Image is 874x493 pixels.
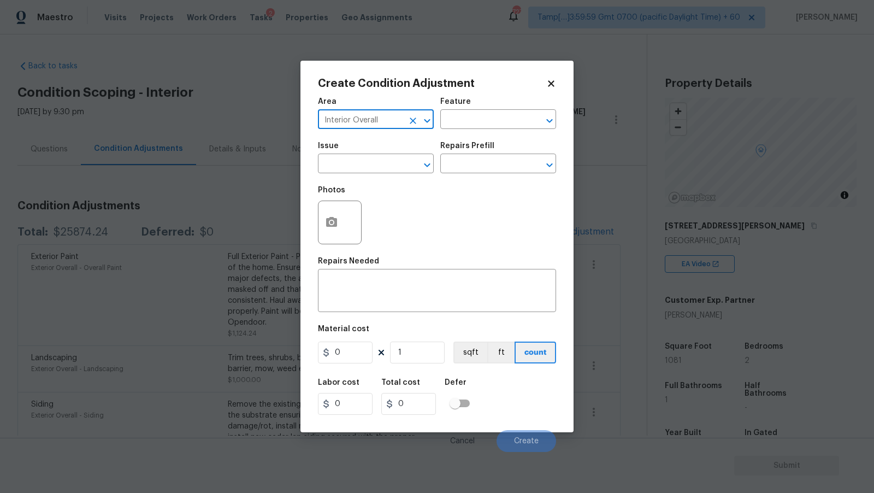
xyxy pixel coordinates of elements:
h5: Area [318,98,336,105]
button: Open [420,157,435,173]
h5: Repairs Prefill [440,142,494,150]
button: Open [542,113,557,128]
h5: Material cost [318,325,369,333]
h5: Issue [318,142,339,150]
h5: Feature [440,98,471,105]
h2: Create Condition Adjustment [318,78,546,89]
span: Create [514,437,539,445]
button: Open [542,157,557,173]
button: Open [420,113,435,128]
button: sqft [453,342,487,363]
button: count [515,342,556,363]
button: Create [497,430,556,452]
h5: Labor cost [318,379,359,386]
button: Cancel [433,430,492,452]
h5: Photos [318,186,345,194]
h5: Repairs Needed [318,257,379,265]
h5: Defer [445,379,466,386]
span: Cancel [450,437,475,445]
button: ft [487,342,515,363]
h5: Total cost [381,379,420,386]
button: Clear [405,113,421,128]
